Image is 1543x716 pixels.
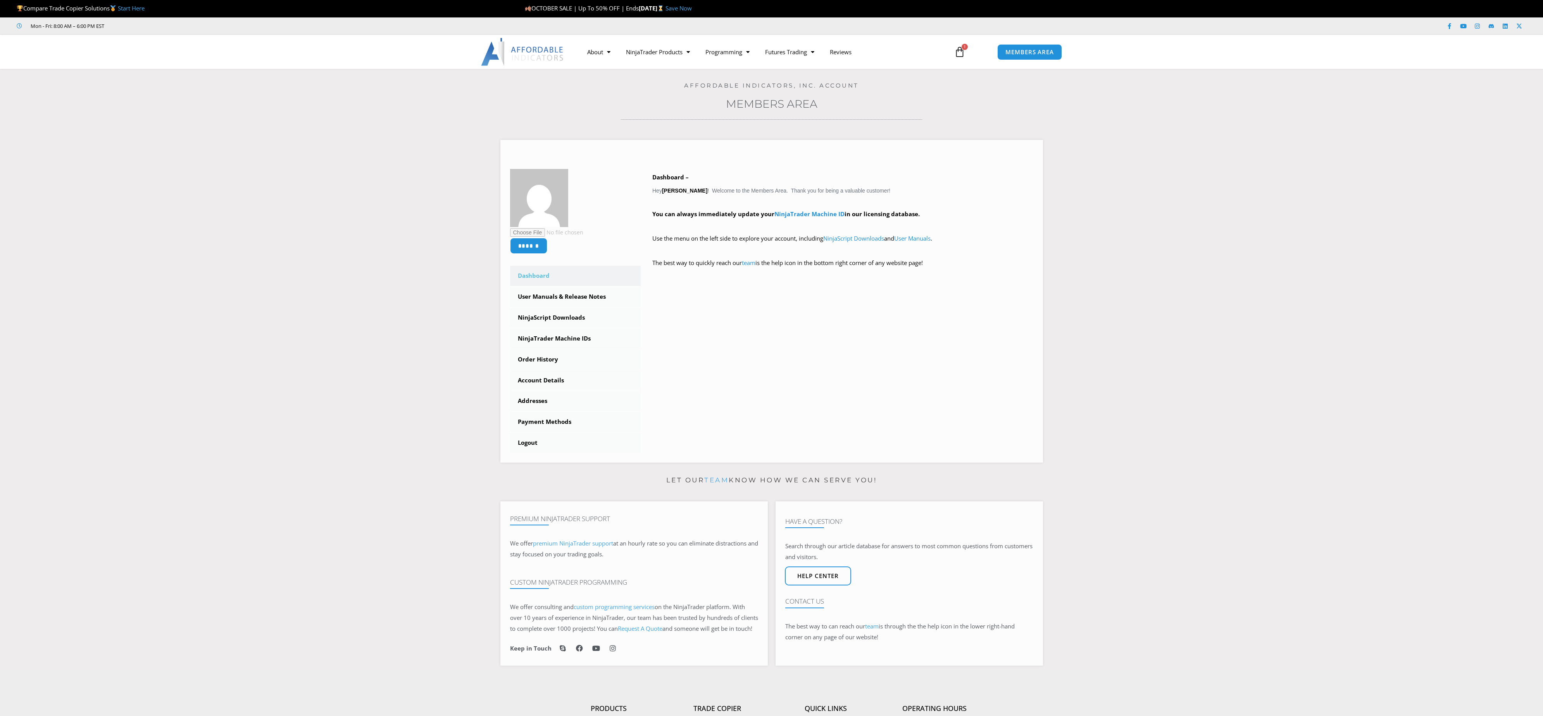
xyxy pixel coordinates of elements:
a: custom programming services [574,603,655,611]
p: Use the menu on the left side to explore your account, including and . [652,233,1033,255]
span: on the NinjaTrader platform. With over 10 years of experience in NinjaTrader, our team has been t... [510,603,758,632]
a: Futures Trading [757,43,822,61]
span: We offer consulting and [510,603,655,611]
nav: Menu [579,43,945,61]
p: The best way to can reach our is through the the help icon in the lower right-hand corner on any ... [785,621,1033,643]
a: Logout [510,433,641,453]
a: Order History [510,349,641,370]
a: Addresses [510,391,641,411]
h4: Have A Question? [785,518,1033,525]
a: Payment Methods [510,412,641,432]
a: MEMBERS AREA [997,44,1062,60]
a: NinjaScript Downloads [823,234,884,242]
a: team [742,259,755,267]
a: premium NinjaTrader support [533,539,613,547]
img: 🏆 [17,5,23,11]
a: User Manuals & Release Notes [510,287,641,307]
a: Request A Quote [618,625,662,632]
span: OCTOBER SALE | Up To 50% OFF | Ends [525,4,639,12]
span: Compare Trade Copier Solutions [17,4,145,12]
span: 1 [962,44,968,50]
a: team [865,622,879,630]
p: Search through our article database for answers to most common questions from customers and visit... [785,541,1033,563]
a: NinjaTrader Machine ID [774,210,845,218]
img: ⌛ [658,5,664,11]
p: Let our know how we can serve you! [500,474,1043,487]
a: Members Area [726,97,817,110]
img: LogoAI | Affordable Indicators – NinjaTrader [481,38,564,66]
a: Save Now [665,4,692,12]
a: Programming [698,43,757,61]
span: Help center [797,573,839,579]
a: Affordable Indicators, Inc. Account [684,82,859,89]
h4: Products [555,704,663,713]
span: We offer [510,539,533,547]
a: 1 [943,41,977,63]
img: 7bcf7cb8666ab7b679ca84eea40050a7a4e45d7eb98a7a89c680cf25acdb8ea7 [510,169,568,227]
strong: [PERSON_NAME] [662,188,707,194]
span: MEMBERS AREA [1005,49,1054,55]
a: Start Here [118,4,145,12]
h4: Contact Us [785,597,1033,605]
h4: Quick Links [772,704,880,713]
a: Account Details [510,370,641,391]
h6: Keep in Touch [510,645,552,652]
a: NinjaTrader Machine IDs [510,329,641,349]
div: Hey ! Welcome to the Members Area. Thank you for being a valuable customer! [652,172,1033,279]
h4: Operating Hours [880,704,989,713]
img: 🍂 [525,5,531,11]
a: NinjaTrader Products [618,43,698,61]
strong: [DATE] [639,4,665,12]
a: Help center [785,566,851,585]
p: The best way to quickly reach our is the help icon in the bottom right corner of any website page! [652,258,1033,279]
a: Dashboard [510,266,641,286]
iframe: Customer reviews powered by Trustpilot [115,22,231,30]
h4: Premium NinjaTrader Support [510,515,758,523]
strong: You can always immediately update your in our licensing database. [652,210,920,218]
a: team [704,476,729,484]
b: Dashboard – [652,173,689,181]
h4: Custom NinjaTrader Programming [510,578,758,586]
a: Reviews [822,43,859,61]
a: About [579,43,618,61]
span: at an hourly rate so you can eliminate distractions and stay focused on your trading goals. [510,539,758,558]
span: Mon - Fri: 8:00 AM – 6:00 PM EST [29,21,104,31]
a: NinjaScript Downloads [510,308,641,328]
h4: Trade Copier [663,704,772,713]
a: User Manuals [894,234,931,242]
img: 🥇 [110,5,116,11]
nav: Account pages [510,266,641,453]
